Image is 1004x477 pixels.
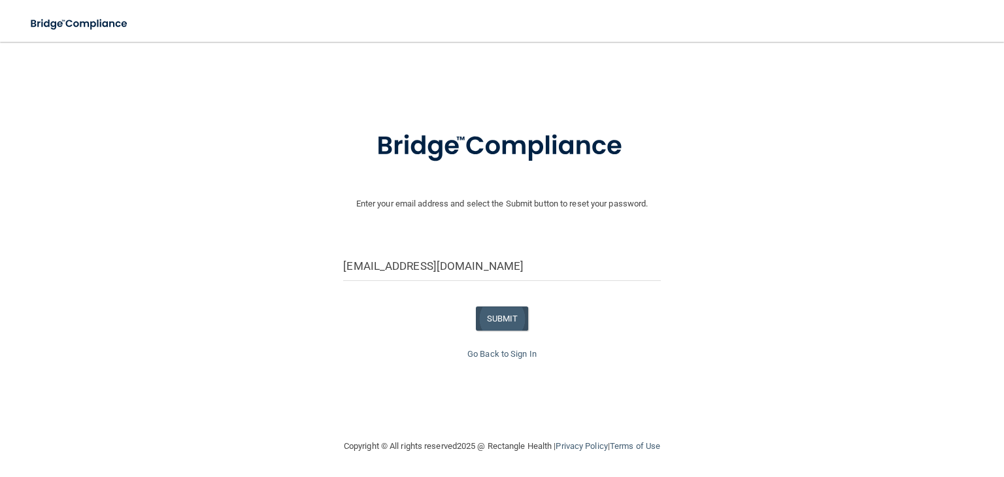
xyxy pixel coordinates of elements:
img: bridge_compliance_login_screen.278c3ca4.svg [20,10,140,37]
button: SUBMIT [476,306,529,331]
input: Email [343,252,660,281]
img: bridge_compliance_login_screen.278c3ca4.svg [350,112,654,180]
div: Copyright © All rights reserved 2025 @ Rectangle Health | | [263,425,741,467]
iframe: Drift Widget Chat Controller [778,391,988,443]
a: Terms of Use [610,441,660,451]
a: Go Back to Sign In [467,349,537,359]
a: Privacy Policy [556,441,607,451]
